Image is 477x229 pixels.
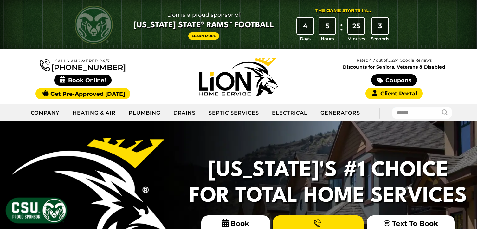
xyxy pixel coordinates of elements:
[133,10,274,20] span: Lion is a proud sponsor of
[371,74,417,86] a: Coupons
[365,88,422,99] a: Client Portal
[199,58,278,96] img: Lion Home Service
[314,105,366,121] a: Generators
[366,104,392,121] div: |
[54,75,112,86] span: Book Online!
[338,18,345,42] div: :
[315,7,371,14] div: The Game Starts in...
[35,88,130,99] a: Get Pre-Approved [DATE]
[372,18,388,34] div: 3
[122,105,167,121] a: Plumbing
[316,57,472,64] p: Rated 4.7 out of 5,294 Google Reviews
[5,197,68,224] img: CSU Sponsor Badge
[348,18,364,34] div: 25
[297,18,313,34] div: 4
[202,105,265,121] a: Septic Services
[371,36,389,42] span: Seconds
[133,20,274,31] span: [US_STATE] State® Rams™ Football
[40,58,126,71] a: [PHONE_NUMBER]
[266,105,314,121] a: Electrical
[75,6,113,44] img: CSU Rams logo
[347,36,365,42] span: Minutes
[318,65,471,69] span: Discounts for Seniors, Veterans & Disabled
[185,158,471,209] h2: [US_STATE]'s #1 Choice For Total Home Services
[66,105,122,121] a: Heating & Air
[24,105,67,121] a: Company
[321,36,334,42] span: Hours
[300,36,311,42] span: Days
[167,105,203,121] a: Drains
[188,32,219,40] a: Learn More
[319,18,336,34] div: 5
